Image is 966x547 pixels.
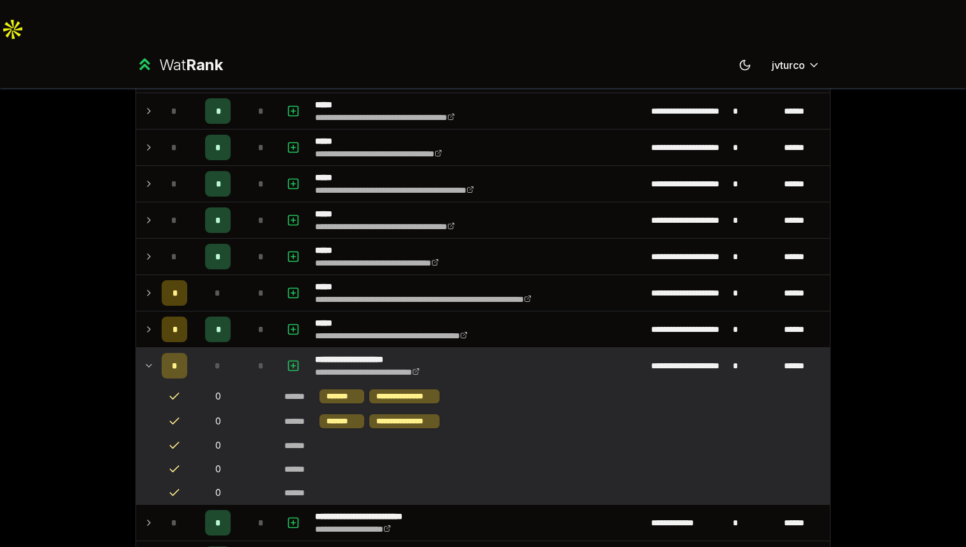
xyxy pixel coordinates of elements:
[762,54,831,77] button: jvturco
[192,481,243,504] td: 0
[192,384,243,408] td: 0
[186,56,223,74] span: Rank
[772,57,805,73] span: jvturco
[135,55,223,75] a: WatRank
[192,458,243,481] td: 0
[159,55,223,75] div: Wat
[192,434,243,457] td: 0
[192,409,243,433] td: 0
